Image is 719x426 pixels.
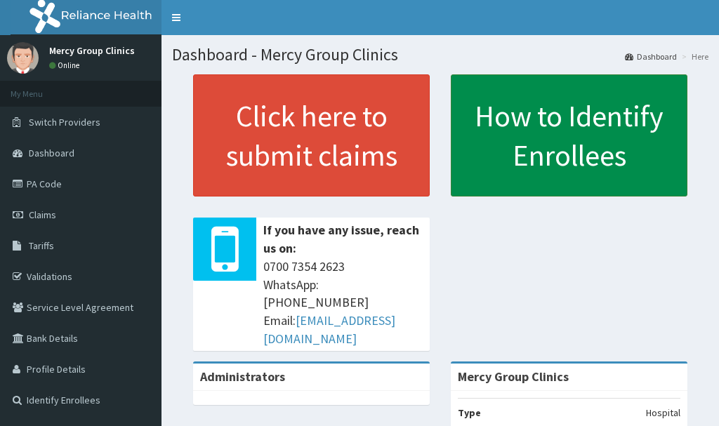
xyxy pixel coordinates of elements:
a: [EMAIL_ADDRESS][DOMAIN_NAME] [263,312,395,347]
strong: Mercy Group Clinics [458,368,569,385]
img: User Image [7,42,39,74]
p: Mercy Group Clinics [49,46,135,55]
a: How to Identify Enrollees [451,74,687,197]
a: Click here to submit claims [193,74,430,197]
span: 0700 7354 2623 WhatsApp: [PHONE_NUMBER] Email: [263,258,423,348]
li: Here [678,51,708,62]
b: Administrators [200,368,285,385]
a: Online [49,60,83,70]
a: Dashboard [625,51,677,62]
p: Hospital [646,406,680,420]
span: Switch Providers [29,116,100,128]
b: Type [458,406,481,419]
h1: Dashboard - Mercy Group Clinics [172,46,708,64]
span: Tariffs [29,239,54,252]
b: If you have any issue, reach us on: [263,222,419,256]
span: Claims [29,208,56,221]
span: Dashboard [29,147,74,159]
